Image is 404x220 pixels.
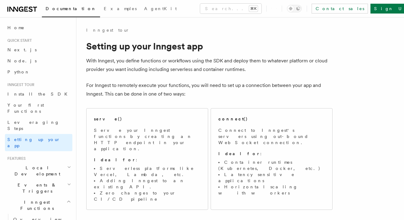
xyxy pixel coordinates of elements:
[5,134,72,151] a: Setting up your app
[5,82,34,87] span: Inngest tour
[218,159,325,171] li: Container runtimes (Kubernetes, Docker, etc.)
[86,27,129,33] a: Inngest tour
[5,88,72,100] a: Install the SDK
[94,127,200,152] p: Serve your Inngest functions by creating an HTTP endpoint in your application.
[312,4,368,14] a: Contact sales
[218,151,260,156] strong: Ideal for
[218,151,325,157] p: :
[5,66,72,77] a: Python
[5,165,67,177] span: Local Development
[100,2,140,17] a: Examples
[5,44,72,55] a: Next.js
[140,2,180,17] a: AgentKit
[5,22,72,33] a: Home
[94,116,122,122] h2: serve()
[218,127,325,146] p: Connect to Inngest's servers using out-bound WebSocket connection.
[5,162,72,179] button: Local Development
[5,182,67,194] span: Events & Triggers
[7,47,37,52] span: Next.js
[7,137,60,148] span: Setting up your app
[94,157,200,163] p: :
[5,199,67,211] span: Inngest Functions
[218,116,248,122] h2: connect()
[94,190,200,202] li: Zero changes to your CI/CD pipeline
[7,25,25,31] span: Home
[5,179,72,197] button: Events & Triggers
[218,171,325,184] li: Latency sensitive applications
[86,81,333,98] p: For Inngest to remotely execute your functions, you will need to set up a connection between your...
[5,197,72,214] button: Inngest Functions
[287,5,302,12] button: Toggle dark mode
[94,157,136,162] strong: Ideal for
[5,55,72,66] a: Node.js
[7,120,59,131] span: Leveraging Steps
[200,4,261,14] button: Search...⌘K
[249,6,258,12] kbd: ⌘K
[86,57,333,74] p: With Inngest, you define functions or workflows using the SDK and deploy them to whatever platfor...
[46,6,96,11] span: Documentation
[42,2,100,17] a: Documentation
[94,165,200,178] li: Serverless platforms like Vercel, Lambda, etc.
[7,58,37,63] span: Node.js
[86,108,208,210] a: serve()Serve your Inngest functions by creating an HTTP endpoint in your application.Ideal for:Se...
[5,117,72,134] a: Leveraging Steps
[7,92,71,96] span: Install the SDK
[144,6,177,11] span: AgentKit
[211,108,333,210] a: connect()Connect to Inngest's servers using out-bound WebSocket connection.Ideal for:Container ru...
[86,41,333,52] h1: Setting up your Inngest app
[5,38,32,43] span: Quick start
[7,103,44,114] span: Your first Functions
[94,178,200,190] li: Adding Inngest to an existing API.
[218,184,325,196] li: Horizontal scaling with workers
[5,100,72,117] a: Your first Functions
[7,69,30,74] span: Python
[5,156,26,161] span: Features
[104,6,137,11] span: Examples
